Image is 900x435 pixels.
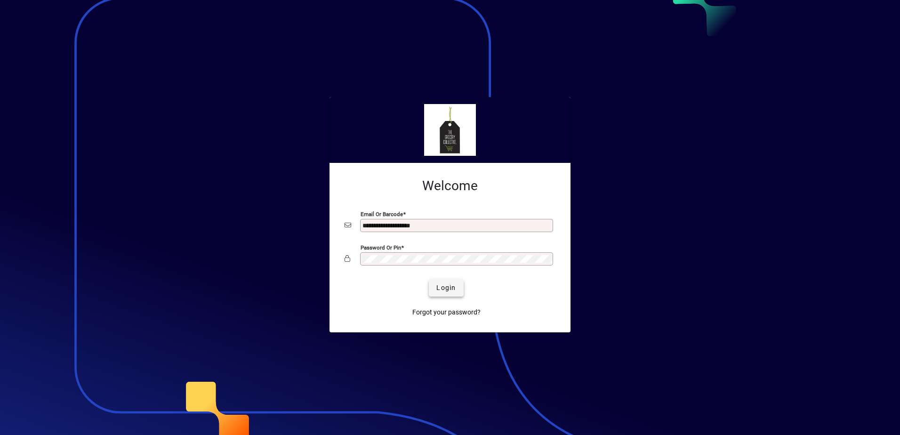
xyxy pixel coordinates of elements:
button: Login [429,280,463,297]
span: Forgot your password? [412,307,481,317]
mat-label: Email or Barcode [361,210,403,217]
a: Forgot your password? [409,304,484,321]
span: Login [436,283,456,293]
mat-label: Password or Pin [361,244,401,250]
h2: Welcome [345,178,555,194]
